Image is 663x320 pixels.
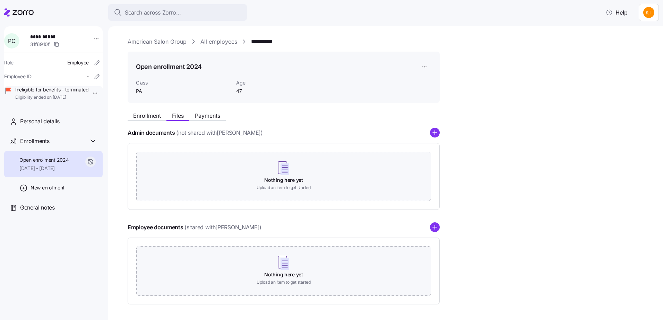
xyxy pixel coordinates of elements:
span: Eligibility ended on [DATE] [15,95,89,100]
span: Search across Zorro... [125,8,181,17]
span: Enrollment [133,113,161,118]
button: Search across Zorro... [108,4,247,21]
span: Files [172,113,184,118]
span: Age [236,79,306,86]
button: Help [600,6,633,19]
img: 05ced2741be1dbbcd653b686e9b08cec [643,7,654,18]
span: - [87,73,89,80]
span: New enrollment [31,184,64,191]
span: 47 [236,88,306,95]
span: 31f6910f [30,41,50,48]
span: Role [4,59,14,66]
svg: add icon [430,222,440,232]
a: All employees [200,37,237,46]
a: American Salon Group [128,37,187,46]
span: (not shared with [PERSON_NAME] ) [176,128,262,137]
span: Ineligible for benefits - terminated [15,86,89,93]
span: General notes [20,203,55,212]
span: P C [8,38,15,44]
span: PA [136,88,231,95]
span: [DATE] - [DATE] [19,165,69,172]
h1: Open enrollment 2024 [136,62,202,71]
span: Help [606,8,628,17]
span: Employee [67,59,89,66]
h4: Admin documents [128,129,175,137]
span: Class [136,79,231,86]
h4: Employee documents [128,223,183,231]
span: Personal details [20,117,60,126]
span: Open enrollment 2024 [19,157,69,163]
span: Payments [195,113,220,118]
span: Employee ID [4,73,32,80]
svg: add icon [430,128,440,137]
span: Enrollments [20,137,49,145]
span: (shared with [PERSON_NAME] ) [184,223,261,232]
